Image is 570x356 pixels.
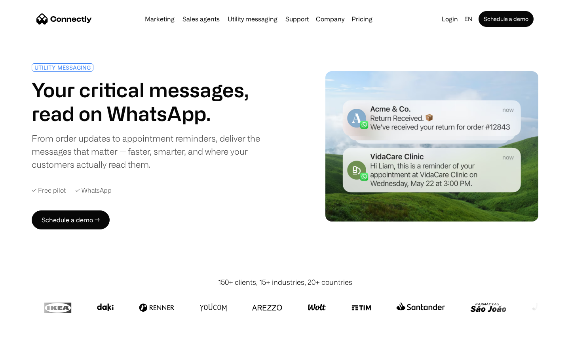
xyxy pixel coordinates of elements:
div: ✓ WhatsApp [75,187,112,194]
a: Support [282,16,312,22]
a: Schedule a demo → [32,210,110,229]
a: Schedule a demo [479,11,534,27]
div: en [464,13,472,25]
aside: Language selected: English [8,341,47,353]
h1: Your critical messages, read on WhatsApp. [32,78,282,125]
div: UTILITY MESSAGING [34,64,91,70]
ul: Language list [16,342,47,353]
a: Pricing [348,16,376,22]
div: Company [316,13,344,25]
a: Utility messaging [224,16,281,22]
div: From order updates to appointment reminders, deliver the messages that matter — faster, smarter, ... [32,132,282,171]
a: Login [439,13,461,25]
a: Marketing [142,16,178,22]
div: ✓ Free pilot [32,187,66,194]
a: Sales agents [179,16,223,22]
div: 150+ clients, 15+ industries, 20+ countries [218,277,352,288]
